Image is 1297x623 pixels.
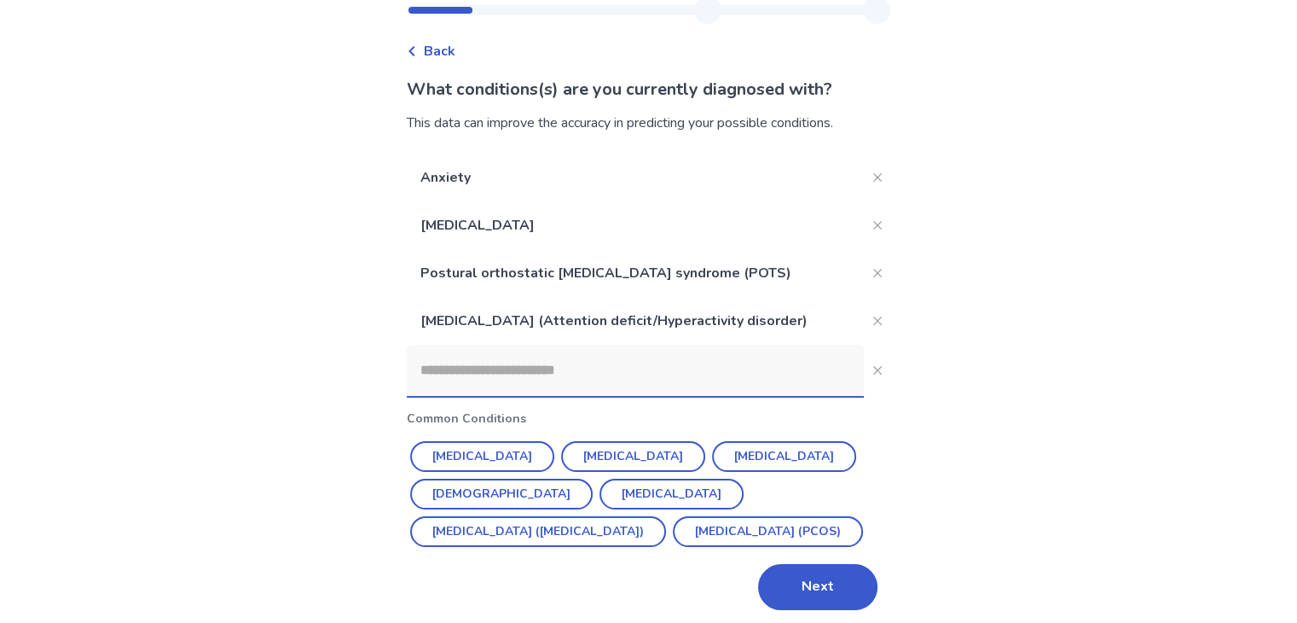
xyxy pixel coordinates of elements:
p: [MEDICAL_DATA] (Attention deficit/Hyperactivity disorder) [407,297,864,345]
input: Close [407,345,864,396]
p: What conditions(s) are you currently diagnosed with? [407,77,891,102]
span: Back [424,41,455,61]
button: Next [758,564,877,610]
div: This data can improve the accuracy in predicting your possible conditions. [407,113,891,133]
button: Close [864,307,891,335]
button: Close [864,212,891,239]
button: [MEDICAL_DATA] [410,441,554,472]
button: [MEDICAL_DATA] (PCOS) [673,516,863,547]
button: [DEMOGRAPHIC_DATA] [410,479,593,509]
p: [MEDICAL_DATA] [407,201,864,249]
button: Close [864,164,891,191]
button: [MEDICAL_DATA] [561,441,705,472]
button: Close [864,259,891,287]
p: Anxiety [407,154,864,201]
p: Postural orthostatic [MEDICAL_DATA] syndrome (POTS) [407,249,864,297]
button: [MEDICAL_DATA] ([MEDICAL_DATA]) [410,516,666,547]
button: Close [864,357,891,384]
button: [MEDICAL_DATA] [599,479,744,509]
p: Common Conditions [407,410,891,428]
button: [MEDICAL_DATA] [712,441,856,472]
